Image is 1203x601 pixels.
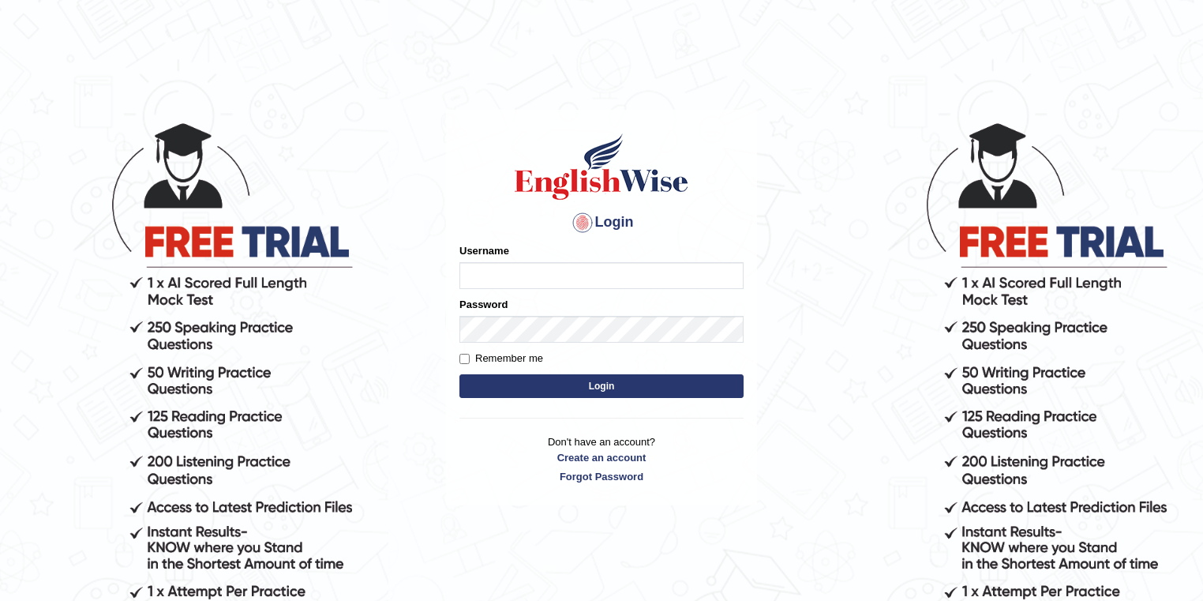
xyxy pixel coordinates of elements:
img: Logo of English Wise sign in for intelligent practice with AI [512,131,691,202]
label: Remember me [459,351,543,366]
input: Remember me [459,354,470,364]
label: Username [459,243,509,258]
label: Password [459,297,508,312]
button: Login [459,374,744,398]
h4: Login [459,210,744,235]
a: Create an account [459,450,744,465]
a: Forgot Password [459,469,744,484]
p: Don't have an account? [459,434,744,483]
